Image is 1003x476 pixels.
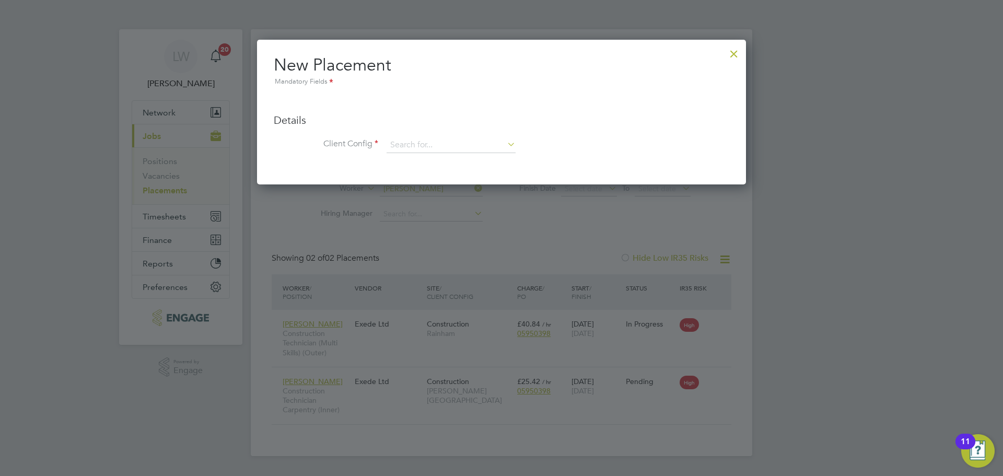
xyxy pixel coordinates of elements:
h2: New Placement [274,54,729,88]
input: Search for... [387,137,516,153]
label: Client Config [274,138,378,149]
div: Mandatory Fields [274,76,729,88]
button: Open Resource Center, 11 new notifications [961,434,995,468]
div: 11 [961,442,970,455]
h3: Details [274,113,729,127]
